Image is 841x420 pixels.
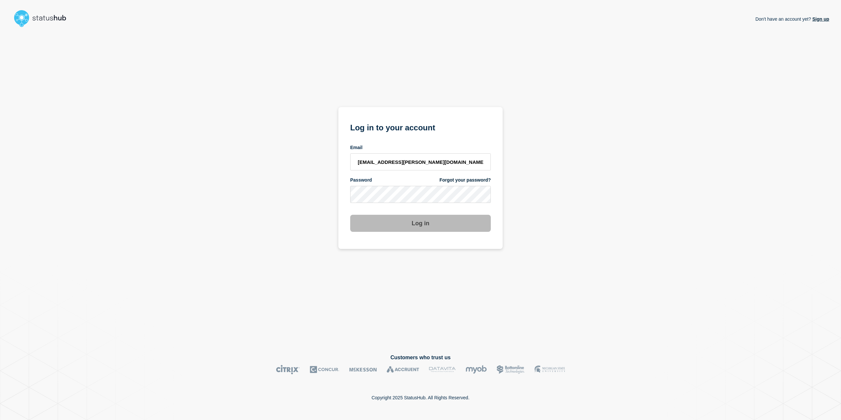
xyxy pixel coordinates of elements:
[497,365,525,374] img: Bottomline logo
[755,11,829,27] p: Don't have an account yet?
[466,365,487,374] img: myob logo
[310,365,339,374] img: Concur logo
[811,16,829,22] a: Sign up
[276,365,300,374] img: Citrix logo
[350,186,491,203] input: password input
[12,355,829,361] h2: Customers who trust us
[534,365,565,374] img: MSU logo
[440,177,491,183] a: Forgot your password?
[372,395,469,400] p: Copyright 2025 StatusHub. All Rights Reserved.
[350,153,491,170] input: email input
[429,365,456,374] img: DataVita logo
[350,121,491,133] h1: Log in to your account
[349,365,377,374] img: McKesson logo
[12,8,74,29] img: StatusHub logo
[350,144,362,151] span: Email
[350,177,372,183] span: Password
[350,215,491,232] button: Log in
[387,365,419,374] img: Accruent logo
